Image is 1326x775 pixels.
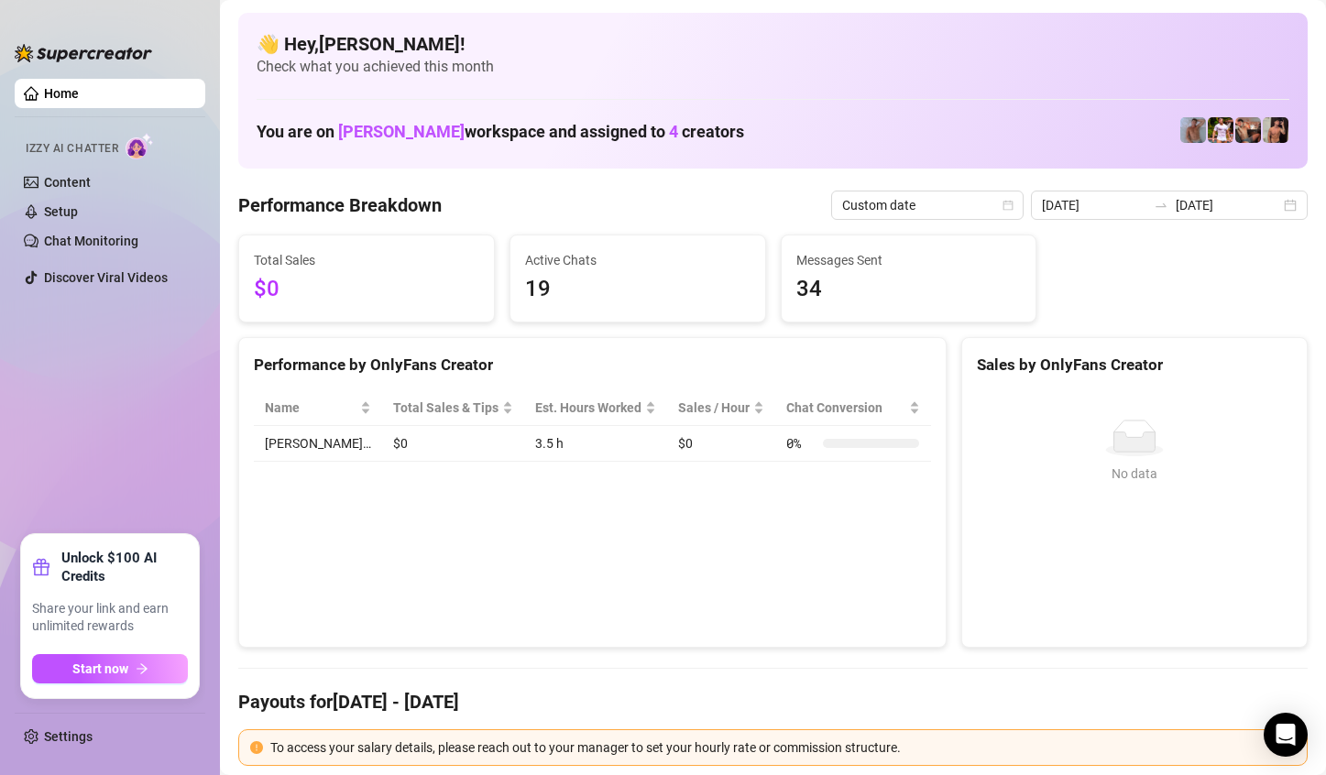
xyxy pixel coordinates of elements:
[338,122,465,141] span: [PERSON_NAME]
[15,44,152,62] img: logo-BBDzfeDw.svg
[26,140,118,158] span: Izzy AI Chatter
[524,426,667,462] td: 3.5 h
[265,398,356,418] span: Name
[678,398,750,418] span: Sales / Hour
[796,272,1022,307] span: 34
[254,426,382,462] td: [PERSON_NAME]…
[786,398,904,418] span: Chat Conversion
[393,398,499,418] span: Total Sales & Tips
[796,250,1022,270] span: Messages Sent
[984,464,1285,484] div: No data
[44,234,138,248] a: Chat Monitoring
[254,272,479,307] span: $0
[1042,195,1146,215] input: Start date
[32,654,188,683] button: Start nowarrow-right
[44,270,168,285] a: Discover Viral Videos
[254,390,382,426] th: Name
[1176,195,1280,215] input: End date
[254,353,931,377] div: Performance by OnlyFans Creator
[257,122,744,142] h1: You are on workspace and assigned to creators
[254,250,479,270] span: Total Sales
[44,175,91,190] a: Content
[136,662,148,675] span: arrow-right
[1180,117,1206,143] img: Joey
[382,390,524,426] th: Total Sales & Tips
[44,729,93,744] a: Settings
[257,57,1289,77] span: Check what you achieved this month
[44,86,79,101] a: Home
[1208,117,1233,143] img: Hector
[72,661,128,676] span: Start now
[270,737,1296,758] div: To access your salary details, please reach out to your manager to set your hourly rate or commis...
[32,558,50,576] span: gift
[1263,117,1288,143] img: Zach
[1264,713,1308,757] div: Open Intercom Messenger
[61,549,188,585] strong: Unlock $100 AI Credits
[535,398,641,418] div: Est. Hours Worked
[786,433,816,453] span: 0 %
[1154,198,1168,213] span: swap-right
[1003,200,1014,211] span: calendar
[842,191,1013,219] span: Custom date
[667,390,775,426] th: Sales / Hour
[1154,198,1168,213] span: to
[382,426,524,462] td: $0
[667,426,775,462] td: $0
[126,133,154,159] img: AI Chatter
[44,204,78,219] a: Setup
[977,353,1292,377] div: Sales by OnlyFans Creator
[525,250,751,270] span: Active Chats
[669,122,678,141] span: 4
[1235,117,1261,143] img: Osvaldo
[525,272,751,307] span: 19
[32,600,188,636] span: Share your link and earn unlimited rewards
[775,390,930,426] th: Chat Conversion
[250,741,263,754] span: exclamation-circle
[238,689,1308,715] h4: Payouts for [DATE] - [DATE]
[238,192,442,218] h4: Performance Breakdown
[257,31,1289,57] h4: 👋 Hey, [PERSON_NAME] !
